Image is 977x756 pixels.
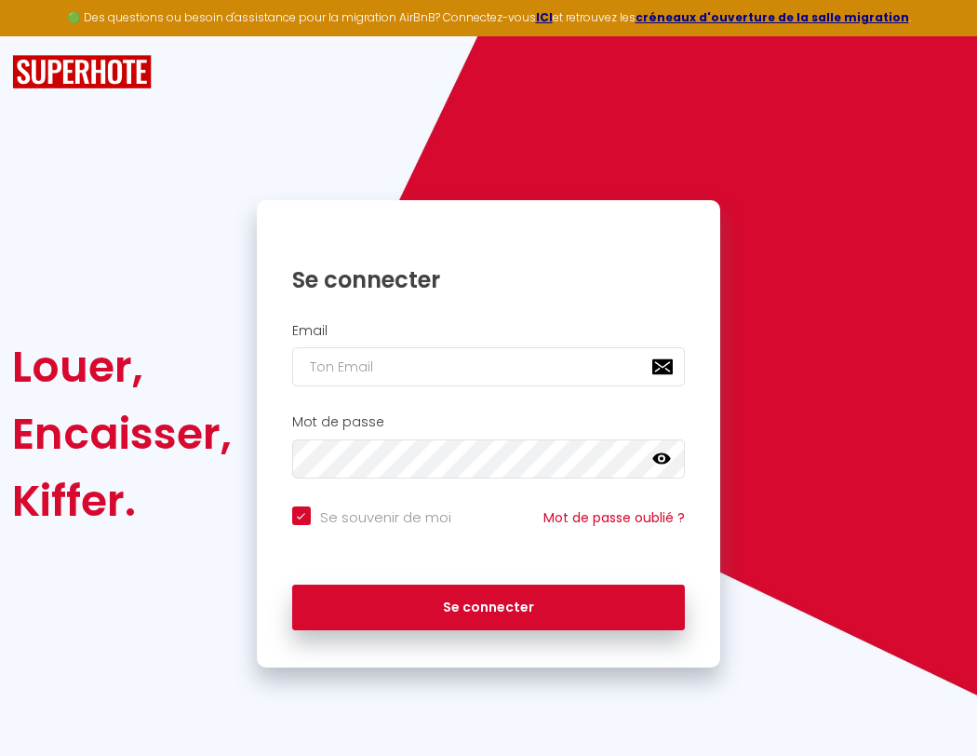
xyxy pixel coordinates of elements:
[292,265,686,294] h1: Se connecter
[292,414,686,430] h2: Mot de passe
[12,400,232,467] div: Encaisser,
[12,55,152,89] img: SuperHote logo
[536,9,553,25] a: ICI
[543,508,685,527] a: Mot de passe oublié ?
[292,347,686,386] input: Ton Email
[292,585,686,631] button: Se connecter
[636,9,909,25] a: créneaux d'ouverture de la salle migration
[292,323,686,339] h2: Email
[12,333,232,400] div: Louer,
[12,467,232,534] div: Kiffer.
